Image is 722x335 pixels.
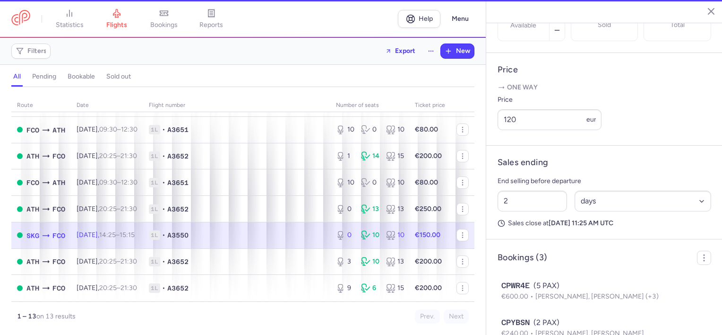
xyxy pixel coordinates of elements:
[167,204,189,214] span: A3652
[149,204,160,214] span: 1L
[36,312,76,320] span: on 13 results
[26,204,39,214] span: ATH
[167,283,189,293] span: A3652
[99,178,138,186] span: –
[120,152,137,160] time: 21:30
[162,204,165,214] span: •
[120,284,137,292] time: 21:30
[535,292,659,300] span: [PERSON_NAME], [PERSON_NAME] (+3)
[99,152,117,160] time: 20:25
[106,72,131,81] h4: sold out
[167,151,189,161] span: A3652
[386,151,404,161] div: 15
[510,22,536,29] label: Available
[498,252,547,263] h4: Bookings (3)
[162,178,165,187] span: •
[52,204,65,214] span: FCO
[13,72,21,81] h4: all
[99,125,138,133] span: –
[415,231,440,239] strong: €150.00
[336,151,353,161] div: 1
[120,205,137,213] time: 21:30
[52,256,65,267] span: FCO
[149,257,160,266] span: 1L
[149,283,160,293] span: 1L
[409,98,451,113] th: Ticket price
[415,205,441,213] strong: €250.00
[361,178,378,187] div: 0
[336,283,353,293] div: 9
[444,309,469,324] button: Next
[361,230,378,240] div: 10
[501,317,707,328] div: (2 PAX)
[415,309,440,324] button: Prev.
[162,230,165,240] span: •
[670,21,685,29] p: Total
[162,125,165,134] span: •
[419,15,433,22] span: Help
[498,157,548,168] h4: Sales ending
[121,125,138,133] time: 12:30
[386,178,404,187] div: 10
[27,47,47,55] span: Filters
[52,151,65,161] span: FCO
[11,98,71,113] th: route
[32,72,56,81] h4: pending
[77,178,138,186] span: [DATE],
[162,257,165,266] span: •
[336,257,353,266] div: 3
[498,64,711,75] h4: Price
[26,230,39,241] span: SKG
[99,257,117,265] time: 20:25
[330,98,409,113] th: number of seats
[415,125,438,133] strong: €80.00
[26,283,39,293] span: ATH
[167,230,189,240] span: A3550
[167,125,189,134] span: A3651
[167,257,189,266] span: A3652
[99,231,135,239] span: –
[361,283,378,293] div: 6
[498,176,711,187] p: End selling before departure
[120,231,135,239] time: 15:15
[498,219,711,228] p: Sales close at
[361,151,378,161] div: 14
[501,292,535,300] span: €600.00
[68,72,95,81] h4: bookable
[498,191,567,212] input: ##
[498,109,602,130] input: ---
[26,125,39,135] span: FCO
[415,178,438,186] strong: €80.00
[143,98,330,113] th: Flight number
[26,256,39,267] span: ATH
[386,230,404,240] div: 10
[501,280,707,302] button: CPWR4E(5 PAX)€600.00[PERSON_NAME], [PERSON_NAME] (+3)
[415,284,442,292] strong: €200.00
[12,44,50,58] button: Filters
[386,283,404,293] div: 15
[99,284,137,292] span: –
[501,317,530,328] span: CPYBSN
[386,125,404,134] div: 10
[501,280,530,291] span: CPWR4E
[501,280,707,291] div: (5 PAX)
[26,177,39,188] span: FCO
[446,10,474,28] button: Menu
[99,257,137,265] span: –
[415,257,442,265] strong: €200.00
[398,10,440,28] a: Help
[456,47,470,55] span: New
[361,125,378,134] div: 0
[77,152,137,160] span: [DATE],
[17,312,36,320] strong: 1 – 13
[99,284,117,292] time: 20:25
[120,257,137,265] time: 21:30
[77,205,137,213] span: [DATE],
[121,178,138,186] time: 12:30
[598,21,611,29] p: Sold
[395,47,415,54] span: Export
[586,115,596,123] span: eur
[77,231,135,239] span: [DATE],
[167,178,189,187] span: A3651
[26,151,39,161] span: ATH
